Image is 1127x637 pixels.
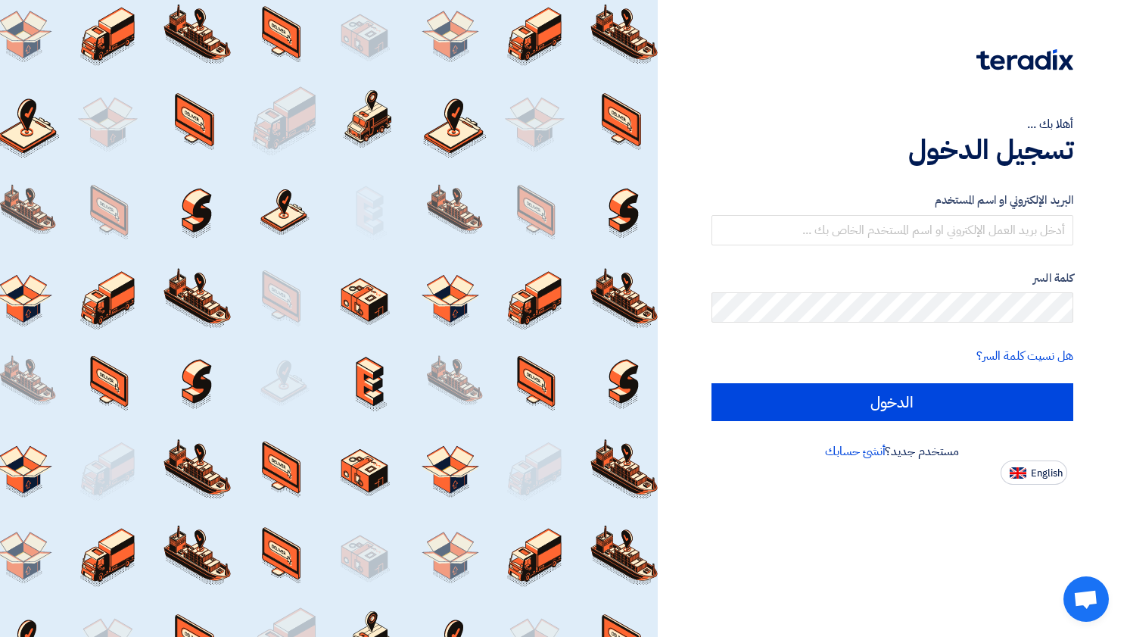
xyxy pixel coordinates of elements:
input: أدخل بريد العمل الإلكتروني او اسم المستخدم الخاص بك ... [711,215,1073,245]
span: English [1031,468,1063,479]
label: كلمة السر [711,270,1073,287]
img: en-US.png [1010,467,1026,479]
div: أهلا بك ... [711,115,1073,133]
a: أنشئ حسابك [825,442,885,461]
img: Teradix logo [976,49,1073,70]
h1: تسجيل الدخول [711,133,1073,167]
a: هل نسيت كلمة السر؟ [976,347,1073,365]
input: الدخول [711,383,1073,421]
button: English [1001,461,1067,485]
div: مستخدم جديد؟ [711,442,1073,461]
a: دردشة مفتوحة [1063,576,1109,622]
label: البريد الإلكتروني او اسم المستخدم [711,192,1073,209]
